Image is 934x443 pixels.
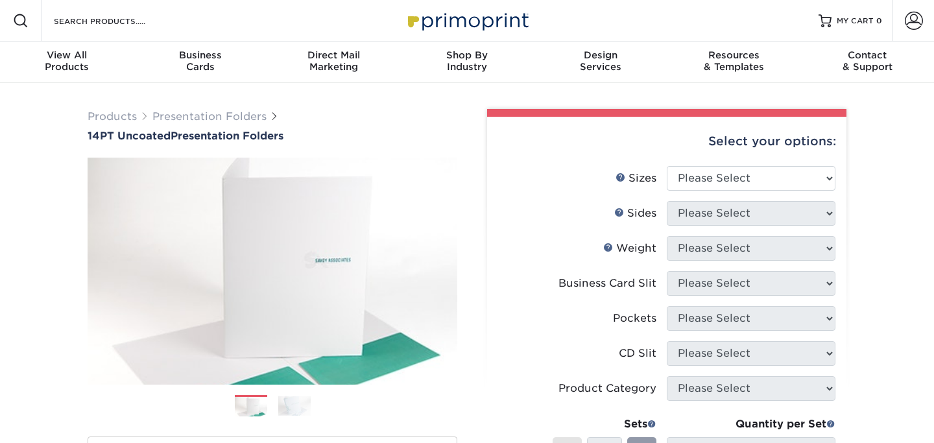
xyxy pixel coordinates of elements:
[558,381,656,396] div: Product Category
[278,396,311,416] img: Presentation Folders 02
[267,42,400,83] a: Direct MailMarketing
[267,49,400,73] div: Marketing
[88,130,457,142] a: 14PT UncoatedPresentation Folders
[400,49,534,61] span: Shop By
[534,49,667,73] div: Services
[667,416,835,432] div: Quantity per Set
[603,241,656,256] div: Weight
[558,276,656,291] div: Business Card Slit
[614,206,656,221] div: Sides
[800,49,934,61] span: Contact
[134,42,267,83] a: BusinessCards
[534,42,667,83] a: DesignServices
[667,49,801,73] div: & Templates
[876,16,882,25] span: 0
[837,16,874,27] span: MY CART
[88,130,171,142] span: 14PT Uncoated
[267,49,400,61] span: Direct Mail
[497,117,836,166] div: Select your options:
[134,49,267,61] span: Business
[800,49,934,73] div: & Support
[88,110,137,123] a: Products
[613,311,656,326] div: Pockets
[88,143,457,399] img: 14PT Uncoated 01
[53,13,179,29] input: SEARCH PRODUCTS.....
[619,346,656,361] div: CD Slit
[152,110,267,123] a: Presentation Folders
[235,396,267,418] img: Presentation Folders 01
[616,171,656,186] div: Sizes
[667,49,801,61] span: Resources
[553,416,656,432] div: Sets
[667,42,801,83] a: Resources& Templates
[400,49,534,73] div: Industry
[800,42,934,83] a: Contact& Support
[134,49,267,73] div: Cards
[534,49,667,61] span: Design
[88,130,457,142] h1: Presentation Folders
[402,6,532,34] img: Primoprint
[400,42,534,83] a: Shop ByIndustry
